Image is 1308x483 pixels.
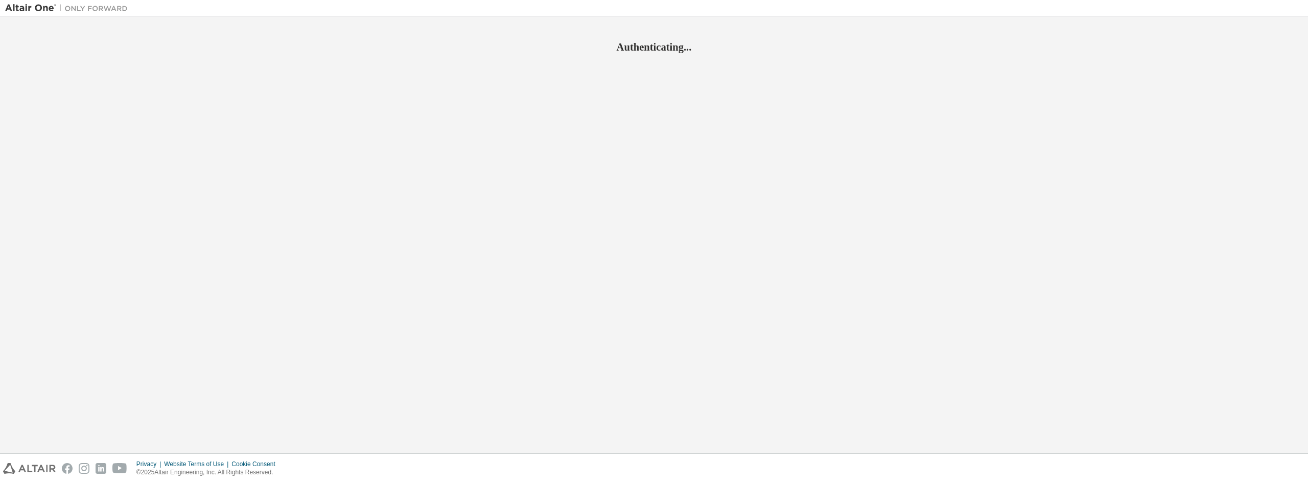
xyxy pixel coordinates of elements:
div: Cookie Consent [231,460,281,468]
p: © 2025 Altair Engineering, Inc. All Rights Reserved. [136,468,282,477]
img: linkedin.svg [96,463,106,474]
div: Website Terms of Use [164,460,231,468]
img: facebook.svg [62,463,73,474]
img: instagram.svg [79,463,89,474]
h2: Authenticating... [5,40,1303,54]
div: Privacy [136,460,164,468]
img: Altair One [5,3,133,13]
img: youtube.svg [112,463,127,474]
img: altair_logo.svg [3,463,56,474]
